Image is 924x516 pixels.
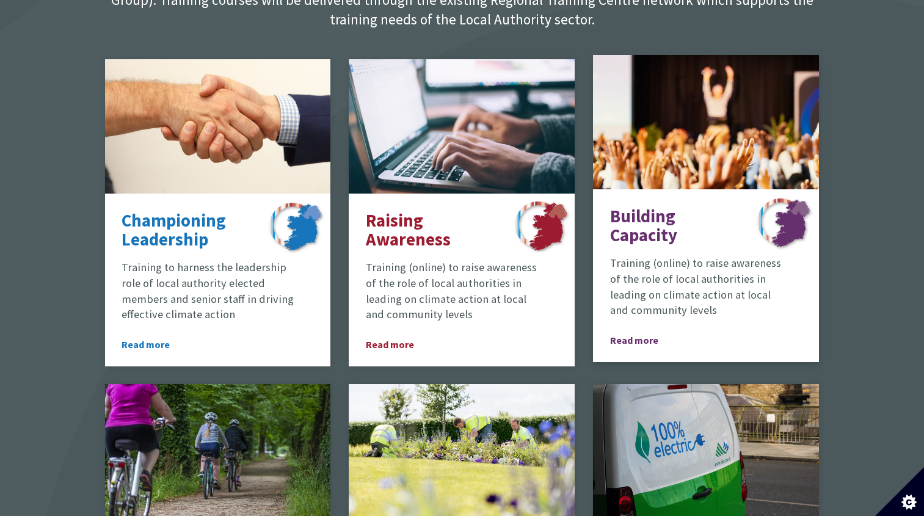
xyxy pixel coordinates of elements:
[366,260,539,322] p: Training (online) to raise awareness of the role of local authorities in leading on climate actio...
[366,211,491,250] p: Raising Awareness
[610,333,678,347] span: Read more
[366,337,434,352] span: Read more
[875,467,924,516] button: Set cookie preferences
[610,207,735,245] p: Building Capacity
[349,59,575,366] a: Raising Awareness Training (online) to raise awareness of the role of local authorities in leadin...
[122,260,295,322] p: Training to harness the leadership role of local authority elected members and senior staff in dr...
[105,59,331,366] a: Championing Leadership Training to harness the leadership role of local authority elected members...
[593,55,819,362] a: Building Capacity Training (online) to raise awareness of the role of local authorities in leadin...
[122,211,247,250] p: Championing Leadership
[610,255,784,318] p: Training (online) to raise awareness of the role of local authorities in leading on climate actio...
[122,337,189,352] span: Read more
